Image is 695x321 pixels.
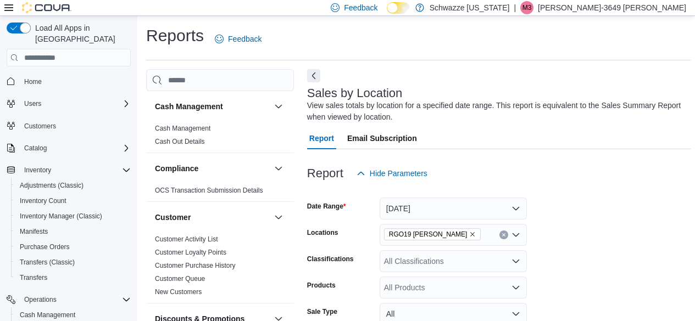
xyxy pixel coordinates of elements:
button: Adjustments (Classic) [11,178,135,193]
a: Purchase Orders [15,240,74,254]
span: Feedback [344,2,377,13]
span: Customers [20,119,131,133]
span: Adjustments (Classic) [20,181,84,190]
a: Customer Activity List [155,235,218,243]
h1: Reports [146,25,204,47]
span: Users [20,97,131,110]
button: Manifests [11,224,135,239]
a: Inventory Count [15,194,71,207]
button: Remove RGO19 Hobbs from selection in this group [469,231,476,238]
button: Catalog [20,142,51,155]
button: Hide Parameters [352,162,432,184]
button: Compliance [272,162,285,175]
span: Cash Out Details [155,137,205,146]
button: Open list of options [511,257,520,266]
button: Transfers [11,270,135,285]
button: Next [307,69,320,82]
button: Customers [2,118,135,134]
span: Inventory [20,164,131,177]
span: Inventory Manager (Classic) [15,210,131,223]
span: Manifests [15,225,131,238]
span: Transfers [15,271,131,284]
span: Inventory Manager (Classic) [20,212,102,221]
span: Report [309,127,334,149]
span: Home [20,74,131,88]
a: Manifests [15,225,52,238]
button: Compliance [155,163,270,174]
span: Adjustments (Classic) [15,179,131,192]
span: OCS Transaction Submission Details [155,186,263,195]
h3: Report [307,167,343,180]
p: Schwazze [US_STATE] [430,1,510,14]
span: Users [24,99,41,108]
span: M3 [522,1,532,14]
span: Customers [24,122,56,131]
a: OCS Transaction Submission Details [155,187,263,194]
button: Users [20,97,46,110]
span: Load All Apps in [GEOGRAPHIC_DATA] [31,22,131,44]
span: Transfers (Classic) [20,258,75,267]
button: Home [2,73,135,89]
span: Feedback [228,33,262,44]
button: Open list of options [511,283,520,292]
img: Cova [22,2,71,13]
span: Home [24,77,42,86]
span: Purchase Orders [15,240,131,254]
span: Customer Activity List [155,235,218,244]
a: Customer Purchase History [155,262,236,269]
button: Inventory Count [11,193,135,209]
a: Customer Queue [155,275,205,283]
button: Catalog [2,140,135,156]
button: Users [2,96,135,111]
h3: Cash Management [155,101,223,112]
a: Transfers (Classic) [15,256,79,269]
a: Home [20,75,46,88]
span: Inventory Count [20,196,66,205]
div: Michael-3649 Morefield [520,1,533,14]
input: Dark Mode [387,2,410,14]
a: Customers [20,120,60,133]
span: New Customers [155,288,202,296]
button: Purchase Orders [11,239,135,255]
span: RGO19 [PERSON_NAME] [389,229,468,240]
span: Purchase Orders [20,243,70,251]
button: Open list of options [511,230,520,239]
a: Transfers [15,271,52,284]
span: Transfers [20,273,47,282]
div: Customer [146,233,294,303]
button: Transfers (Classic) [11,255,135,270]
button: Inventory [20,164,55,177]
label: Date Range [307,202,346,211]
button: Operations [20,293,61,306]
a: Feedback [210,28,266,50]
button: Clear input [499,230,508,239]
span: Catalog [20,142,131,155]
div: View sales totals by location for a specified date range. This report is equivalent to the Sales ... [307,100,685,123]
a: New Customers [155,288,202,296]
span: Inventory [24,166,51,174]
h3: Customer [155,212,191,223]
a: Customer Loyalty Points [155,249,226,256]
label: Sale Type [307,307,337,316]
span: Operations [20,293,131,306]
h3: Compliance [155,163,198,174]
span: Customer Loyalty Points [155,248,226,257]
button: Inventory Manager (Classic) [11,209,135,224]
a: Cash Out Details [155,138,205,145]
span: Inventory Count [15,194,131,207]
a: Inventory Manager (Classic) [15,210,107,223]
label: Classifications [307,255,354,263]
div: Compliance [146,184,294,201]
span: Cash Management [20,311,75,319]
div: Cash Management [146,122,294,153]
a: Adjustments (Classic) [15,179,88,192]
button: Customer [272,211,285,224]
button: [DATE] [380,198,527,219]
span: Customer Queue [155,274,205,283]
span: Cash Management [155,124,210,133]
p: | [514,1,516,14]
span: Catalog [24,144,47,153]
label: Locations [307,228,338,237]
button: Cash Management [155,101,270,112]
